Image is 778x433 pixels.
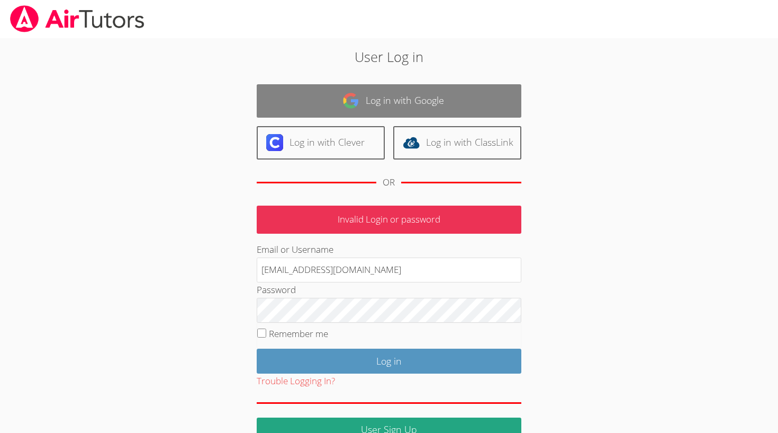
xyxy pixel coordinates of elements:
[257,126,385,160] a: Log in with Clever
[257,243,333,255] label: Email or Username
[257,284,296,296] label: Password
[179,47,599,67] h2: User Log in
[266,134,283,151] img: clever-logo-6eab21bc6e7a338710f1a6ff85c0baf02591cd810cc4098c63d3a4b26e2feb20.svg
[9,5,146,32] img: airtutors_banner-c4298cdbf04f3fff15de1276eac7730deb9818008684d7c2e4769d2f7ddbe033.png
[269,328,328,340] label: Remember me
[257,349,521,374] input: Log in
[257,374,335,389] button: Trouble Logging In?
[257,206,521,234] p: Invalid Login or password
[383,175,395,190] div: OR
[257,84,521,118] a: Log in with Google
[393,126,521,160] a: Log in with ClassLink
[403,134,420,151] img: classlink-logo-d6bb404cc1216ec64c9a2012d9dc4662098be43eaf13dc465df04b49fa7ab582.svg
[342,92,359,109] img: google-logo-50288ca7cdecda66e5e0955fdab243c47b7ad437acaf1139b6f446037453330a.svg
